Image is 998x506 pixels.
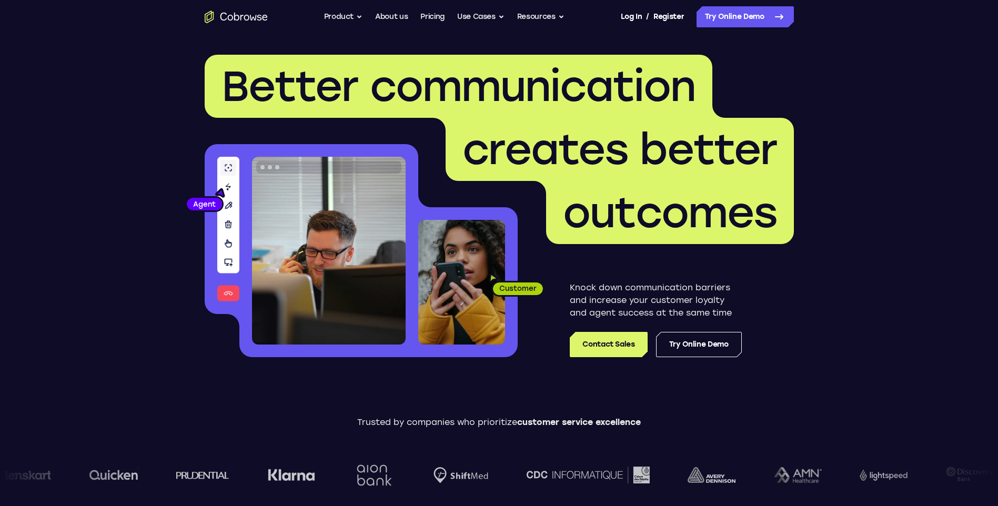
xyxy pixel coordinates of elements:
span: outcomes [563,187,777,238]
a: Try Online Demo [697,6,794,27]
a: Try Online Demo [656,332,742,357]
a: About us [375,6,408,27]
img: Lightspeed [812,469,860,480]
a: Log In [621,6,642,27]
a: Register [653,6,684,27]
img: Aion Bank [305,454,348,497]
button: Product [324,6,363,27]
a: Contact Sales [570,332,647,357]
img: CDC Informatique [479,467,602,483]
button: Resources [517,6,564,27]
span: creates better [462,124,777,175]
p: Knock down communication barriers and increase your customer loyalty and agent success at the sam... [570,281,742,319]
img: Shiftmed [386,467,440,483]
span: / [646,11,649,23]
img: A customer holding their phone [418,220,505,345]
img: avery-dennison [640,467,688,483]
img: Klarna [219,469,267,481]
span: Better communication [221,61,695,112]
img: A customer support agent talking on the phone [252,157,406,345]
a: Pricing [420,6,445,27]
img: prudential [128,471,182,479]
img: AMN Healthcare [726,467,774,483]
button: Use Cases [457,6,505,27]
span: customer service excellence [517,417,641,427]
a: Go to the home page [205,11,268,23]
